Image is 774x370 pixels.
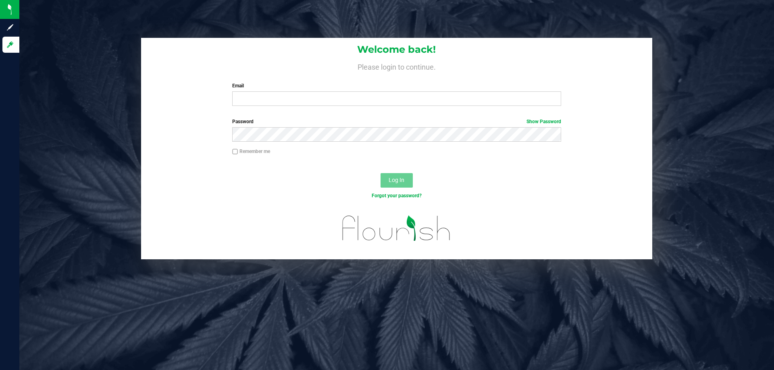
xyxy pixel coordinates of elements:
[372,193,422,198] a: Forgot your password?
[6,41,14,49] inline-svg: Log in
[141,44,652,55] h1: Welcome back!
[381,173,413,188] button: Log In
[6,23,14,31] inline-svg: Sign up
[389,177,404,183] span: Log In
[333,208,460,249] img: flourish_logo.svg
[232,82,561,89] label: Email
[232,148,270,155] label: Remember me
[141,61,652,71] h4: Please login to continue.
[526,119,561,124] a: Show Password
[232,119,254,124] span: Password
[232,149,238,155] input: Remember me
